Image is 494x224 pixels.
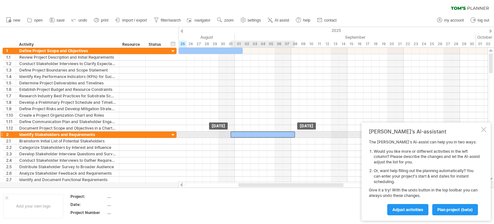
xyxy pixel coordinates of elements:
[19,93,116,99] div: Research Industry Best Practices for Substrate Scheduling
[19,99,116,105] div: Develop a Preliminary Project Schedule and Timeline
[6,73,16,80] div: 1.4
[19,80,116,86] div: Determine Project Deliverables and Timelines
[239,16,263,24] a: settings
[324,18,337,23] span: contact
[476,41,484,47] div: Wednesday, 1 October 2025
[6,125,16,131] div: 1.12
[19,106,116,112] div: Define Project Risks and Develop Mitigation Strategies
[435,16,466,24] a: my account
[215,16,235,24] a: zoom
[19,112,116,118] div: Create a Project Organization Chart and Roles
[161,18,181,23] span: filter/search
[6,61,16,67] div: 1.2
[396,41,404,47] div: Sunday, 21 September 2025
[437,207,473,212] span: plan project (beta)
[6,170,16,176] div: 2.6
[460,41,468,47] div: Monday, 29 September 2025
[355,41,363,47] div: Tuesday, 16 September 2025
[70,210,106,215] div: Project Number
[432,204,478,215] a: plan project (beta)
[195,18,210,23] span: navigator
[6,80,16,86] div: 1.5
[57,18,65,23] span: save
[178,41,187,47] div: Monday, 25 August 2025
[428,41,436,47] div: Thursday, 25 September 2025
[412,41,420,47] div: Tuesday, 23 September 2025
[436,41,444,47] div: Friday, 26 September 2025
[70,194,106,199] div: Project:
[248,18,261,23] span: settings
[369,140,480,215] div: The [PERSON_NAME]'s AI-assist can help you in two ways: Give it a try! With the undo button in th...
[19,144,116,151] div: Categorize Stakeholders by Interest and Influence
[70,202,106,207] div: Date:
[34,18,43,23] span: open
[19,177,116,183] div: Identify and Document Functional Requirements
[209,122,228,130] div: [DATE]
[19,67,116,73] div: Define Project Boundaries and Scope Statement
[19,119,116,125] div: Define Communication Plan and Stakeholder Engagement
[331,41,339,47] div: Saturday, 13 September 2025
[369,128,480,135] div: [PERSON_NAME]'s AI-assistant
[267,41,275,47] div: Friday, 5 September 2025
[107,194,161,199] div: ....
[6,138,16,144] div: 2.1
[6,93,16,99] div: 1.7
[224,18,233,23] span: zoom
[371,41,380,47] div: Thursday, 18 September 2025
[152,16,183,24] a: filter/search
[19,54,116,60] div: Review Project Description and Initial Requirements
[6,144,16,151] div: 2.2
[294,16,312,24] a: help
[6,67,16,73] div: 1.3
[339,41,347,47] div: Sunday, 14 September 2025
[315,41,323,47] div: Thursday, 11 September 2025
[307,41,315,47] div: Wednesday, 10 September 2025
[19,41,115,48] div: Activity
[19,157,116,163] div: Conduct Stakeholder Interviews to Gather Requirements
[297,122,316,130] div: [DATE]
[251,41,259,47] div: Wednesday, 3 September 2025
[299,41,307,47] div: Tuesday, 9 September 2025
[380,41,388,47] div: Friday, 19 September 2025
[259,41,267,47] div: Thursday, 4 September 2025
[275,41,283,47] div: Saturday, 6 September 2025
[3,194,63,218] div: Add your own logo
[235,41,243,47] div: Monday, 1 September 2025
[19,125,116,131] div: Document Project Scope and Objectives in a Charter
[392,207,423,212] span: Adjust activities
[187,41,195,47] div: Tuesday, 26 August 2025
[6,106,16,112] div: 1.9
[70,16,89,24] a: undo
[478,18,489,23] span: log out
[78,18,87,23] span: undo
[275,18,289,23] span: AI assist
[6,151,16,157] div: 2.3
[19,164,116,170] div: Distribute Stakeholder Survey to Broader Audience
[219,41,227,47] div: Saturday, 30 August 2025
[266,16,291,24] a: AI assist
[444,41,452,47] div: Saturday, 27 September 2025
[6,54,16,60] div: 1.1
[122,41,142,48] div: Resource
[363,41,371,47] div: Wednesday, 17 September 2025
[347,41,355,47] div: Monday, 15 September 2025
[203,41,211,47] div: Thursday, 28 August 2025
[5,16,22,24] a: new
[6,99,16,105] div: 1.8
[243,41,251,47] div: Tuesday, 2 September 2025
[19,170,116,176] div: Analyze Stakeholder Feedback and Requirements
[468,41,476,47] div: Tuesday, 30 September 2025
[316,16,339,24] a: contact
[19,151,116,157] div: Develop Stakeholder Interview Questions and Survey
[25,16,45,24] a: open
[6,164,16,170] div: 2.5
[291,41,299,47] div: Monday, 8 September 2025
[19,48,116,54] div: Define Project Scope and Objectives
[374,168,480,184] li: Or, want help filling out the planning automatically? You can enter your project's start & end da...
[6,157,16,163] div: 2.4
[101,18,108,23] span: print
[19,131,116,138] div: Identify Stakeholders and Requirements
[19,73,116,80] div: Identify Key Performance Indicators (KPIs) for Success
[227,41,235,47] div: Sunday, 31 August 2025
[122,18,147,23] span: import / export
